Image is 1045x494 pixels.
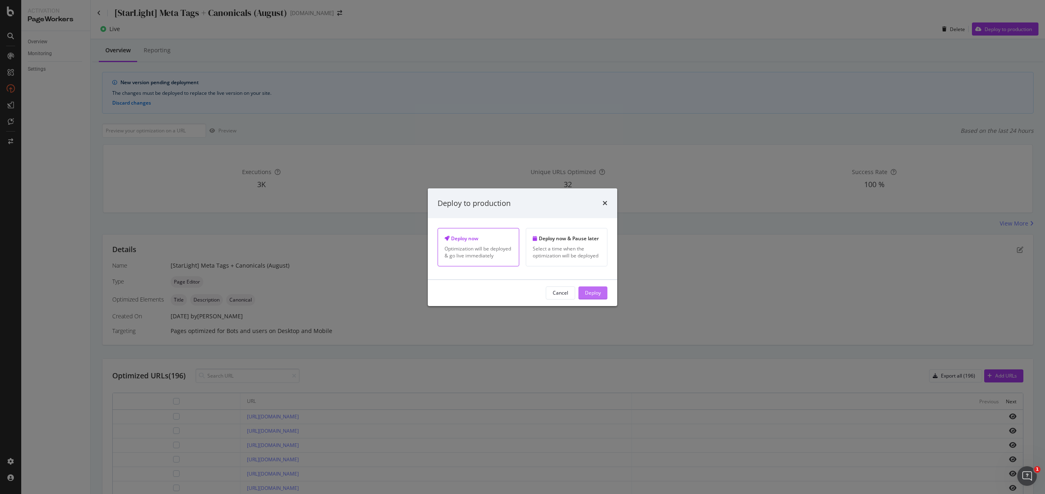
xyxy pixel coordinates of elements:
button: Cancel [546,286,575,300]
span: 1 [1034,466,1041,473]
div: Optimization will be deployed & go live immediately [445,245,512,259]
iframe: Intercom live chat [1017,466,1037,486]
div: Select a time when the optimization will be deployed [533,245,600,259]
div: Deploy now [445,235,512,242]
button: Deploy [578,286,607,300]
div: Deploy [585,289,601,296]
div: Deploy to production [438,198,511,208]
div: modal [428,188,617,306]
div: times [603,198,607,208]
div: Cancel [553,289,568,296]
div: Deploy now & Pause later [533,235,600,242]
